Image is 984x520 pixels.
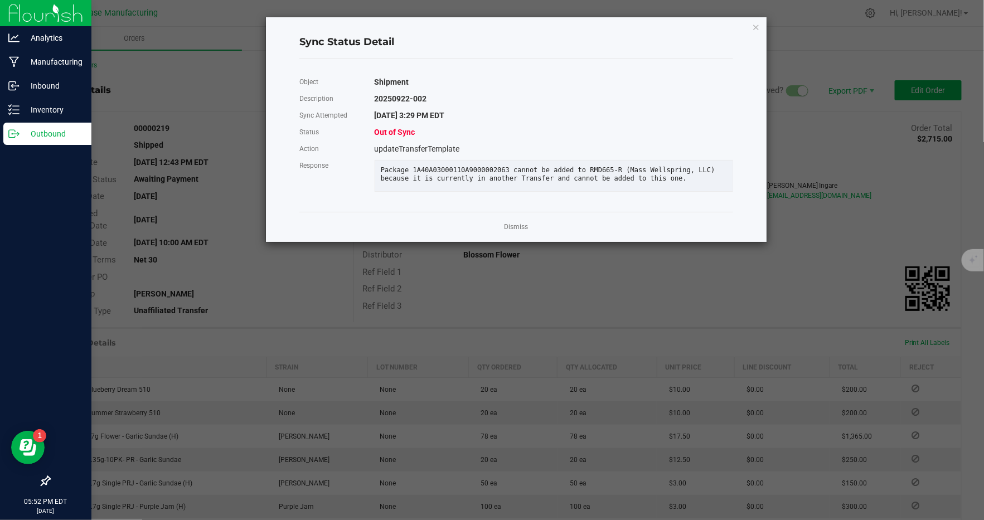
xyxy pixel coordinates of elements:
[366,140,741,157] div: updateTransferTemplate
[20,103,86,116] p: Inventory
[366,90,741,107] div: 20250922-002
[291,74,366,90] div: Object
[8,128,20,139] inline-svg: Outbound
[20,127,86,140] p: Outbound
[291,90,366,107] div: Description
[11,431,45,464] iframe: Resource center
[20,31,86,45] p: Analytics
[33,429,46,443] iframe: Resource center unread badge
[20,79,86,93] p: Inbound
[8,104,20,115] inline-svg: Inventory
[8,80,20,91] inline-svg: Inbound
[291,124,366,140] div: Status
[372,166,735,183] div: Package 1A40A03000110A9000002063 cannot be added to RMD665-R (Mass Wellspring, LLC) because it is...
[366,74,741,90] div: Shipment
[291,107,366,124] div: Sync Attempted
[752,20,760,33] button: Close
[375,128,415,137] span: Out of Sync
[8,32,20,43] inline-svg: Analytics
[291,157,366,174] div: Response
[20,55,86,69] p: Manufacturing
[8,56,20,67] inline-svg: Manufacturing
[366,107,741,124] div: [DATE] 3:29 PM EDT
[291,140,366,157] div: Action
[505,222,529,232] a: Dismiss
[299,35,394,50] span: Sync Status Detail
[5,507,86,515] p: [DATE]
[5,497,86,507] p: 05:52 PM EDT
